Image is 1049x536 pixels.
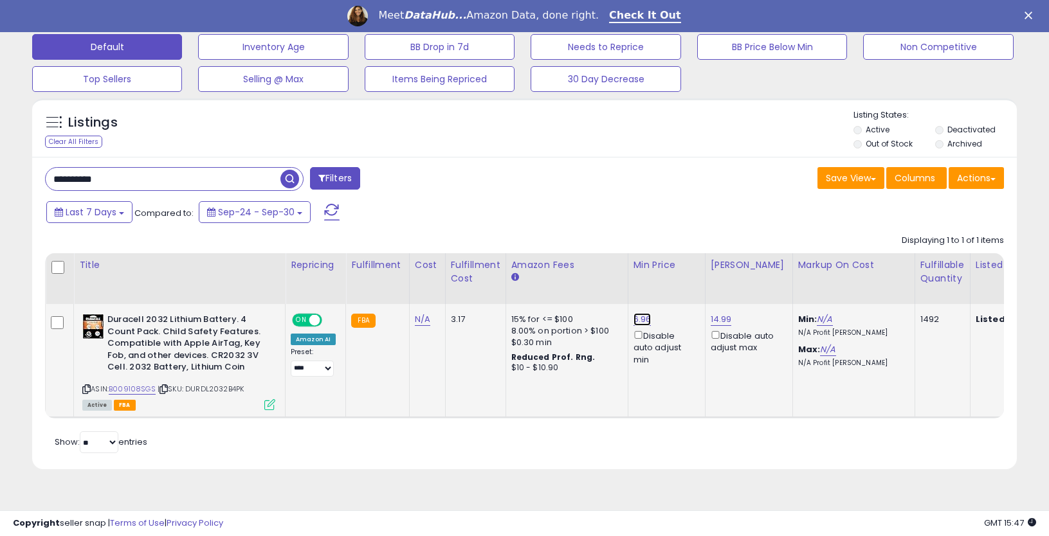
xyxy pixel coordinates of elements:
img: 41s22puqvZL._SL40_.jpg [82,314,104,339]
button: 30 Day Decrease [531,66,680,92]
button: Non Competitive [863,34,1013,60]
a: 6.96 [634,313,652,326]
p: N/A Profit [PERSON_NAME] [798,328,905,337]
label: Archived [947,138,982,149]
a: N/A [820,343,835,356]
span: Last 7 Days [66,206,116,219]
a: B009108SGS [109,384,156,395]
label: Deactivated [947,124,996,135]
div: Clear All Filters [45,136,102,148]
div: Amazon Fees [511,258,623,272]
a: Check It Out [609,9,681,23]
p: N/A Profit [PERSON_NAME] [798,359,905,368]
a: 14.99 [711,313,732,326]
div: 15% for <= $100 [511,314,618,325]
button: Save View [817,167,884,189]
div: Min Price [634,258,700,272]
b: Min: [798,313,817,325]
div: Markup on Cost [798,258,909,272]
div: Disable auto adjust min [634,328,695,366]
div: seller snap | | [13,517,223,530]
h5: Listings [68,114,118,132]
strong: Copyright [13,517,60,529]
button: Actions [949,167,1004,189]
button: Top Sellers [32,66,182,92]
span: 2025-10-11 15:47 GMT [984,517,1036,529]
div: 8.00% on portion > $100 [511,325,618,337]
span: OFF [320,315,341,326]
div: [PERSON_NAME] [711,258,787,272]
button: Default [32,34,182,60]
button: Sep-24 - Sep-30 [199,201,311,223]
div: Close [1025,12,1037,19]
div: Fulfillment Cost [451,258,500,285]
div: Disable auto adjust max [711,328,783,353]
span: FBA [114,400,136,411]
div: Meet Amazon Data, done right. [378,9,599,22]
small: Amazon Fees. [511,272,519,283]
div: 1492 [920,314,960,325]
button: BB Price Below Min [697,34,847,60]
button: Last 7 Days [46,201,132,223]
span: ON [293,315,309,326]
b: Listed Price: [976,313,1034,325]
div: ASIN: [82,314,275,409]
span: Show: entries [55,436,147,448]
div: Cost [415,258,440,272]
div: $10 - $10.90 [511,362,618,373]
button: BB Drop in 7d [365,34,515,60]
p: Listing States: [853,109,1017,121]
div: 3.17 [451,314,496,325]
label: Out of Stock [866,138,913,149]
th: The percentage added to the cost of goods (COGS) that forms the calculator for Min & Max prices. [792,253,915,304]
span: All listings currently available for purchase on Amazon [82,400,112,411]
span: Sep-24 - Sep-30 [218,206,295,219]
div: $0.30 min [511,337,618,348]
div: Displaying 1 to 1 of 1 items [902,235,1004,247]
a: N/A [415,313,430,326]
b: Duracell 2032 Lithium Battery. 4 Count Pack. Child Safety Features. Compatible with Apple AirTag,... [107,314,264,377]
a: Terms of Use [110,517,165,529]
small: FBA [351,314,375,328]
button: Inventory Age [198,34,348,60]
a: Privacy Policy [167,517,223,529]
button: Needs to Reprice [531,34,680,60]
b: Max: [798,343,821,355]
button: Selling @ Max [198,66,348,92]
div: Title [79,258,280,272]
button: Items Being Repriced [365,66,515,92]
div: Fulfillment [351,258,403,272]
button: Columns [886,167,947,189]
a: N/A [817,313,832,326]
img: Profile image for Georgie [347,6,368,26]
b: Reduced Prof. Rng. [511,352,596,362]
div: Fulfillable Quantity [920,258,965,285]
div: Amazon AI [291,334,336,345]
span: Compared to: [134,207,194,219]
button: Filters [310,167,360,190]
span: | SKU: DURDL2032B4PK [158,384,244,394]
i: DataHub... [404,9,466,21]
label: Active [866,124,889,135]
div: Preset: [291,348,336,377]
span: Columns [895,172,935,184]
div: Repricing [291,258,340,272]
